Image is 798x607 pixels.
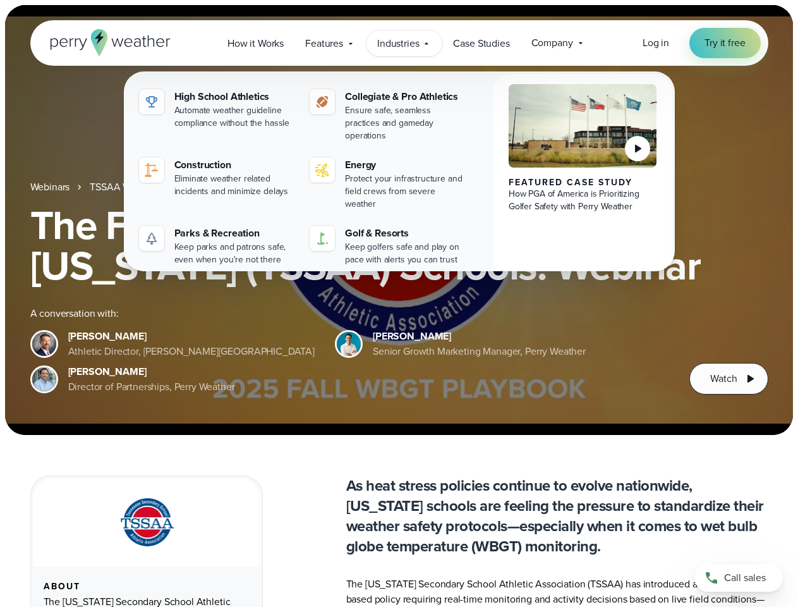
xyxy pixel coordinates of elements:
div: [PERSON_NAME] [68,364,235,379]
img: golf-iconV2.svg [315,231,330,246]
a: Collegiate & Pro Athletics Ensure safe, seamless practices and gameday operations [305,84,471,147]
a: Energy Protect your infrastructure and field crews from severe weather [305,152,471,216]
img: Spencer Patton, Perry Weather [337,332,361,356]
div: Senior Growth Marketing Manager, Perry Weather [373,344,586,359]
div: Golf & Resorts [345,226,466,241]
button: Watch [689,363,768,395]
div: Featured Case Study [509,178,657,188]
div: Keep parks and patrons safe, even when you're not there [174,241,295,266]
div: A conversation with: [30,306,670,321]
h1: The Fall WBGT Playbook for [US_STATE] (TSSAA) Schools: Webinar [30,205,768,286]
a: Parks & Recreation Keep parks and patrons safe, even when you're not there [134,221,300,271]
span: Features [305,36,343,51]
span: Log in [643,35,669,50]
div: [PERSON_NAME] [373,329,586,344]
a: PGA of America, Frisco Campus Featured Case Study How PGA of America is Prioritizing Golfer Safet... [493,74,672,281]
div: Athletic Director, [PERSON_NAME][GEOGRAPHIC_DATA] [68,344,315,359]
span: Try it free [704,35,745,51]
a: construction perry weather Construction Eliminate weather related incidents and minimize delays [134,152,300,203]
div: About [44,582,250,592]
span: Company [531,35,573,51]
div: Automate weather guideline compliance without the hassle [174,104,295,130]
a: High School Athletics Automate weather guideline compliance without the hassle [134,84,300,135]
div: High School Athletics [174,89,295,104]
img: PGA of America, Frisco Campus [509,84,657,168]
img: Jeff Wood [32,367,56,391]
span: Industries [377,36,419,51]
span: Call sales [724,570,766,586]
div: Energy [345,157,466,173]
img: energy-icon@2x-1.svg [315,162,330,178]
span: Watch [710,371,737,386]
img: parks-icon-grey.svg [144,231,159,246]
div: Parks & Recreation [174,226,295,241]
p: As heat stress policies continue to evolve nationwide, [US_STATE] schools are feeling the pressur... [346,475,768,556]
img: proathletics-icon@2x-1.svg [315,94,330,109]
a: TSSAA WBGT Fall Playbook [90,180,210,195]
div: Collegiate & Pro Athletics [345,89,466,104]
img: Brian Wyatt [32,332,56,356]
img: TSSAA-Tennessee-Secondary-School-Athletic-Association.svg [104,494,189,551]
a: Try it free [689,28,760,58]
span: Case Studies [453,36,509,51]
div: Keep golfers safe and play on pace with alerts you can trust [345,241,466,266]
img: construction perry weather [144,162,159,178]
div: How PGA of America is Prioritizing Golfer Safety with Perry Weather [509,188,657,213]
a: Case Studies [442,30,520,56]
a: Log in [643,35,669,51]
div: [PERSON_NAME] [68,329,315,344]
div: Construction [174,157,295,173]
a: Webinars [30,180,70,195]
a: Golf & Resorts Keep golfers safe and play on pace with alerts you can trust [305,221,471,271]
div: Eliminate weather related incidents and minimize delays [174,173,295,198]
a: Call sales [694,564,783,592]
span: How it Works [227,36,284,51]
div: Director of Partnerships, Perry Weather [68,379,235,395]
nav: Breadcrumb [30,180,768,195]
div: Ensure safe, seamless practices and gameday operations [345,104,466,142]
a: How it Works [217,30,294,56]
div: Protect your infrastructure and field crews from severe weather [345,173,466,211]
img: highschool-icon.svg [144,94,159,109]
